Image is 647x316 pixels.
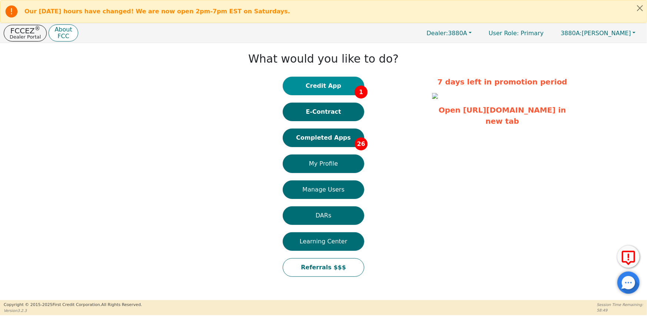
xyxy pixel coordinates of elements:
p: 7 days left in promotion period [432,76,573,87]
p: Version 3.2.3 [4,308,142,313]
p: FCCEZ [10,27,41,34]
button: Dealer:3880A [419,27,480,39]
button: DARs [283,206,364,225]
p: Copyright © 2015- 2025 First Credit Corporation. [4,302,142,308]
span: [PERSON_NAME] [561,30,631,37]
span: 3880A [427,30,467,37]
button: Credit App1 [283,77,364,95]
p: About [54,27,72,33]
span: 3880A: [561,30,582,37]
sup: ® [35,25,40,32]
p: Primary [481,26,551,40]
button: Referrals $$$ [283,258,364,277]
button: My Profile [283,154,364,173]
span: 1 [355,86,368,99]
button: FCCEZ®Dealer Portal [4,25,47,41]
p: FCC [54,33,72,39]
button: Close alert [633,0,647,16]
span: User Role : [489,30,519,37]
p: Dealer Portal [10,34,41,39]
span: All Rights Reserved. [101,302,142,307]
span: 26 [355,137,368,150]
button: Learning Center [283,232,364,251]
button: Report Error to FCC [617,246,640,268]
img: 977e6ebd-5f84-43b2-b545-e7614fb0805f [432,93,438,99]
h1: What would you like to do? [248,52,399,66]
p: Session Time Remaining: [597,302,643,307]
button: E-Contract [283,103,364,121]
button: Manage Users [283,180,364,199]
button: AboutFCC [49,24,78,42]
b: Our [DATE] hours have changed! We are now open 2pm-7pm EST on Saturdays. [24,8,290,15]
button: Completed Apps26 [283,129,364,147]
span: Dealer: [427,30,448,37]
a: User Role: Primary [481,26,551,40]
a: Open [URL][DOMAIN_NAME] in new tab [439,106,566,126]
button: 3880A:[PERSON_NAME] [553,27,643,39]
p: 58:49 [597,307,643,313]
